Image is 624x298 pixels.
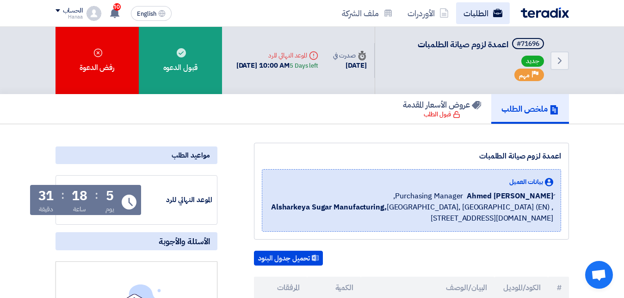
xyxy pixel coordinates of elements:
[521,56,544,67] span: جديد
[236,51,318,60] div: الموعد النهائي للرد
[137,11,156,17] span: English
[491,94,569,124] a: ملخص الطلب
[456,2,510,24] a: الطلبات
[139,27,222,94] div: قبول الدعوه
[63,7,83,15] div: الحساب
[131,6,172,21] button: English
[143,195,212,205] div: الموعد النهائي للرد
[236,60,318,71] div: [DATE] 10:00 AM
[72,190,87,203] div: 18
[400,2,456,24] a: الأوردرات
[418,38,508,51] span: اعمدة لزوم صيانة الطلمبات
[403,99,481,110] h5: عروض الأسعار المقدمة
[509,177,543,187] span: بيانات العميل
[73,204,86,214] div: ساعة
[262,151,561,162] div: اعمدة لزوم صيانة الطلمبات
[290,61,318,70] div: 5 Days left
[159,236,210,247] span: الأسئلة والأجوبة
[106,190,114,203] div: 5
[56,14,83,19] div: Hanaa
[61,187,64,203] div: :
[418,38,546,51] h5: اعمدة لزوم صيانة الطلمبات
[271,202,387,213] b: Alsharkeya Sugar Manufacturing,
[334,2,400,24] a: ملف الشركة
[56,27,139,94] div: رفض الدعوة
[424,110,460,119] div: قبول الطلب
[393,94,491,124] a: عروض الأسعار المقدمة قبول الطلب
[95,187,98,203] div: :
[467,190,553,202] span: ِAhmed [PERSON_NAME]
[56,146,217,164] div: مواعيد الطلب
[517,41,539,47] div: #71696
[393,190,463,202] span: Purchasing Manager,
[38,190,54,203] div: 31
[501,103,559,114] h5: ملخص الطلب
[585,261,613,289] div: Open chat
[333,51,366,60] div: صدرت في
[254,251,323,266] button: تحميل جدول البنود
[521,7,569,18] img: Teradix logo
[519,71,530,80] span: مهم
[270,202,553,224] span: [GEOGRAPHIC_DATA], [GEOGRAPHIC_DATA] (EN) ,[STREET_ADDRESS][DOMAIN_NAME]
[105,204,114,214] div: يوم
[39,204,53,214] div: دقيقة
[86,6,101,21] img: profile_test.png
[113,3,121,11] span: 10
[333,60,366,71] div: [DATE]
